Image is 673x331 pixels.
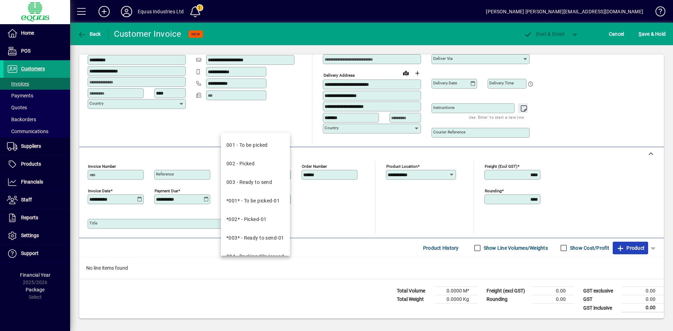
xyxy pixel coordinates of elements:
[88,164,116,169] mat-label: Invoice number
[4,125,70,137] a: Communications
[226,179,272,186] div: 003 - Ready to send
[21,66,45,71] span: Customers
[20,272,50,278] span: Financial Year
[532,295,574,304] td: 0.00
[393,295,435,304] td: Total Weight
[622,304,664,312] td: 0.00
[433,105,455,110] mat-label: Instructions
[221,210,290,229] mat-option: *002* - Picked-01
[386,164,417,169] mat-label: Product location
[21,143,41,149] span: Suppliers
[435,295,477,304] td: 0.0000 Kg
[302,164,327,169] mat-label: Order number
[393,287,435,295] td: Total Volume
[580,287,622,295] td: GST exclusive
[21,161,41,167] span: Products
[616,242,645,254] span: Product
[412,68,423,79] button: Choose address
[226,234,284,242] div: *003* - Ready to send-01
[532,287,574,295] td: 0.00
[482,244,548,251] label: Show Line Volumes/Weights
[639,31,641,37] span: S
[520,28,568,40] button: Post & Email
[524,31,564,37] span: ost & Email
[226,216,266,223] div: *002* - Picked-01
[221,173,290,192] mat-option: 003 - Ready to send
[4,42,70,60] a: POS
[569,244,609,251] label: Show Cost/Profit
[536,31,539,37] span: P
[226,142,268,149] div: 001 - To be picked
[156,172,174,177] mat-label: Reference
[486,6,643,17] div: [PERSON_NAME] [PERSON_NAME][EMAIL_ADDRESS][DOMAIN_NAME]
[221,154,290,173] mat-option: 002 - Picked
[483,287,532,295] td: Freight (excl GST)
[138,6,184,17] div: Equus Industries Ltd
[21,48,30,54] span: POS
[21,250,39,256] span: Support
[622,295,664,304] td: 0.00
[639,28,666,40] span: ave & Hold
[580,295,622,304] td: GST
[613,242,648,254] button: Product
[7,93,33,98] span: Payments
[423,242,459,254] span: Product History
[4,78,70,90] a: Invoices
[89,101,103,106] mat-label: Country
[433,130,465,135] mat-label: Courier Reference
[70,28,109,40] app-page-header-button: Back
[435,287,477,295] td: 0.0000 M³
[155,188,178,193] mat-label: Payment due
[4,245,70,262] a: Support
[221,136,290,154] mat-option: 001 - To be picked
[483,295,532,304] td: Rounding
[469,113,524,121] mat-hint: Use 'Enter' to start a new line
[221,229,290,247] mat-option: *003* - Ready to send-01
[4,227,70,244] a: Settings
[93,5,115,18] button: Add
[221,192,290,210] mat-option: *001* - To be picked-01
[176,43,188,54] button: Copy to Delivery address
[226,197,280,205] div: *001* - To be picked-01
[4,156,70,173] a: Products
[4,90,70,102] a: Payments
[89,221,97,226] mat-label: Title
[226,253,284,260] div: 004 - Packing Slip Issued
[7,81,29,87] span: Invoices
[637,28,667,40] button: Save & Hold
[485,188,502,193] mat-label: Rounding
[325,125,339,130] mat-label: Country
[489,81,514,85] mat-label: Delivery time
[7,105,27,110] span: Quotes
[433,56,453,61] mat-label: Deliver via
[622,287,664,295] td: 0.00
[21,30,34,36] span: Home
[4,173,70,191] a: Financials
[79,257,664,279] div: No line items found
[21,233,39,238] span: Settings
[191,32,200,36] span: NEW
[433,81,457,85] mat-label: Delivery date
[580,304,622,312] td: GST inclusive
[4,191,70,209] a: Staff
[77,31,101,37] span: Back
[420,242,462,254] button: Product History
[76,28,103,40] button: Back
[21,179,43,185] span: Financials
[7,117,36,122] span: Backorders
[650,1,664,24] a: Knowledge Base
[221,247,290,266] mat-option: 004 - Packing Slip Issued
[26,287,45,292] span: Package
[7,129,48,134] span: Communications
[115,5,138,18] button: Profile
[21,215,38,220] span: Reports
[114,28,182,40] div: Customer Invoice
[21,197,32,202] span: Staff
[88,188,110,193] mat-label: Invoice date
[485,164,517,169] mat-label: Freight (excl GST)
[4,102,70,113] a: Quotes
[400,67,412,78] a: View on map
[4,209,70,227] a: Reports
[4,138,70,155] a: Suppliers
[4,25,70,42] a: Home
